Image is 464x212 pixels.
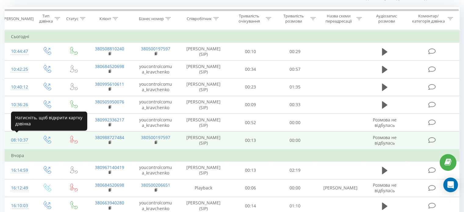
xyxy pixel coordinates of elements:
a: 380988727484 [95,135,124,140]
div: 10:44:47 [11,45,27,57]
div: Тип дзвінка [38,13,53,24]
td: 00:34 [228,60,273,78]
a: 380995610611 [95,81,124,87]
td: 00:09 [228,96,273,113]
td: 00:33 [273,96,317,113]
td: 00:13 [228,131,273,149]
td: 02:19 [273,161,317,179]
div: 08:10:37 [11,134,27,146]
div: Тривалість розмови [278,13,309,24]
div: Статус [66,16,78,21]
div: Тривалість очікування [234,13,264,24]
td: 00:13 [228,161,273,179]
div: 16:10:03 [11,200,27,212]
span: Розмова не відбулась [373,182,397,193]
td: 00:23 [228,78,273,96]
td: 00:10 [228,43,273,60]
a: 380967140419 [95,164,124,170]
div: Назва схеми переадресації [323,13,355,24]
td: 00:29 [273,43,317,60]
a: 380500197597 [141,46,170,52]
td: [PERSON_NAME] (SIP) [179,131,228,149]
div: Коментар/категорія дзвінка [410,13,446,24]
td: [PERSON_NAME] (SIP) [179,161,228,179]
td: 00:00 [273,179,317,197]
div: [PERSON_NAME] [3,16,34,21]
a: 380684520698 [95,63,124,69]
td: Сьогодні [5,31,459,43]
div: 16:12:49 [11,182,27,194]
td: 00:52 [228,114,273,131]
a: 380500197597 [141,135,170,140]
td: youcontrolcomua_kravchenko [132,60,178,78]
div: Натисніть, щоб відкрити картку дзвінка [11,111,87,131]
a: 380684520698 [95,182,124,188]
a: 380505950076 [95,99,124,105]
td: [PERSON_NAME] [317,179,363,197]
td: [PERSON_NAME] (SIP) [179,43,228,60]
a: 380992336217 [95,117,124,123]
td: 01:35 [273,78,317,96]
div: 10:42:25 [11,63,27,75]
td: [PERSON_NAME] (SIP) [179,60,228,78]
a: 380508810240 [95,46,124,52]
div: Співробітник [187,16,212,21]
td: youcontrolcomua_kravchenko [132,96,178,113]
td: [PERSON_NAME] (SIP) [179,96,228,113]
td: 00:00 [273,131,317,149]
td: youcontrolcomua_kravchenko [132,114,178,131]
td: [PERSON_NAME] (SIP) [179,78,228,96]
td: 00:06 [228,179,273,197]
div: Клієнт [99,16,111,21]
a: 380500206651 [141,182,170,188]
div: 16:14:59 [11,164,27,176]
td: Playback [179,179,228,197]
div: Аудіозапис розмови [369,13,405,24]
div: 10:40:12 [11,81,27,93]
td: Вчора [5,149,459,162]
div: Бізнес номер [139,16,164,21]
span: Розмова не відбулась [373,117,397,128]
div: Open Intercom Messenger [443,178,458,192]
td: [PERSON_NAME] (SIP) [179,114,228,131]
td: youcontrolcomua_kravchenko [132,78,178,96]
a: 380663940280 [95,200,124,206]
td: 00:57 [273,60,317,78]
td: 00:00 [273,114,317,131]
td: youcontrolcomua_kravchenko [132,161,178,179]
span: Розмова не відбулась [373,135,397,146]
div: 10:36:26 [11,99,27,111]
